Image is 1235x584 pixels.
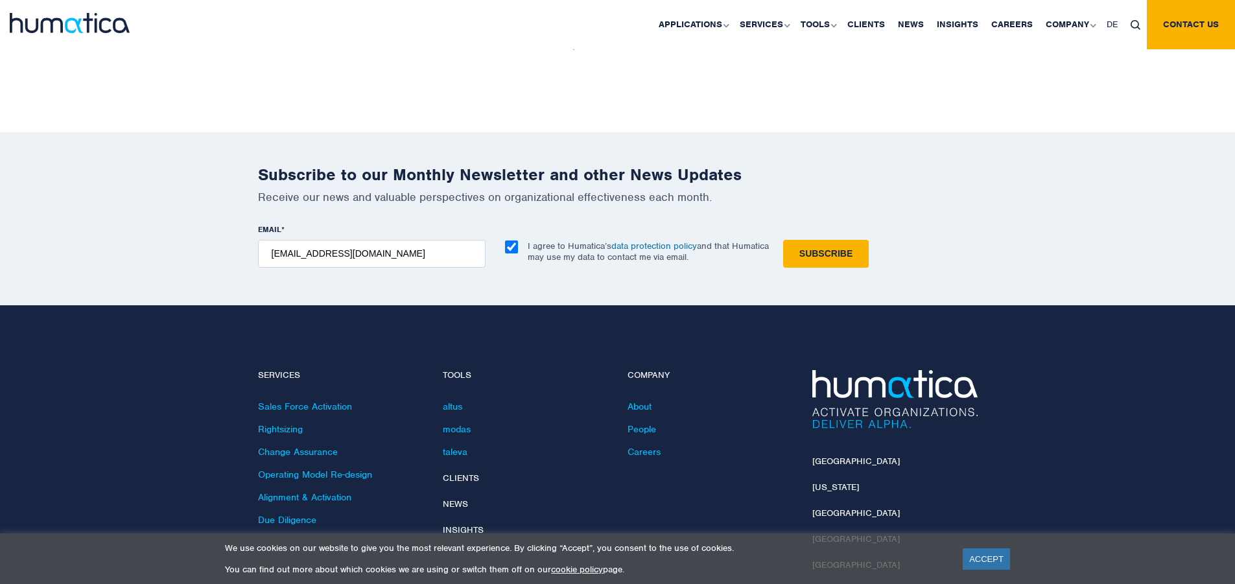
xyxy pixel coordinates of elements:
[628,423,656,435] a: People
[628,446,661,458] a: Careers
[443,446,467,458] a: taleva
[443,473,479,484] a: Clients
[611,240,697,251] a: data protection policy
[812,482,859,493] a: [US_STATE]
[258,423,303,435] a: Rightsizing
[225,564,947,575] p: You can find out more about which cookies we are using or switch them off on our page.
[258,401,352,412] a: Sales Force Activation
[258,165,978,185] h2: Subscribe to our Monthly Newsletter and other News Updates
[443,423,471,435] a: modas
[258,370,423,381] h4: Services
[812,370,978,428] img: Humatica
[783,240,869,268] input: Subscribe
[10,13,130,33] img: logo
[258,190,978,204] p: Receive our news and valuable perspectives on organizational effectiveness each month.
[551,564,603,575] a: cookie policy
[528,240,769,263] p: I agree to Humatica’s and that Humatica may use my data to contact me via email.
[963,548,1010,570] a: ACCEPT
[258,240,486,268] input: name@company.com
[812,456,900,467] a: [GEOGRAPHIC_DATA]
[1131,20,1140,30] img: search_icon
[258,224,281,235] span: EMAIL
[443,370,608,381] h4: Tools
[225,543,947,554] p: We use cookies on our website to give you the most relevant experience. By clicking “Accept”, you...
[443,498,468,509] a: News
[258,469,372,480] a: Operating Model Re-design
[258,514,316,526] a: Due Diligence
[258,491,351,503] a: Alignment & Activation
[443,524,484,535] a: Insights
[443,401,462,412] a: altus
[628,401,652,412] a: About
[812,508,900,519] a: [GEOGRAPHIC_DATA]
[505,240,518,253] input: I agree to Humatica’sdata protection policyand that Humatica may use my data to contact me via em...
[1107,19,1118,30] span: DE
[628,370,793,381] h4: Company
[258,446,338,458] a: Change Assurance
